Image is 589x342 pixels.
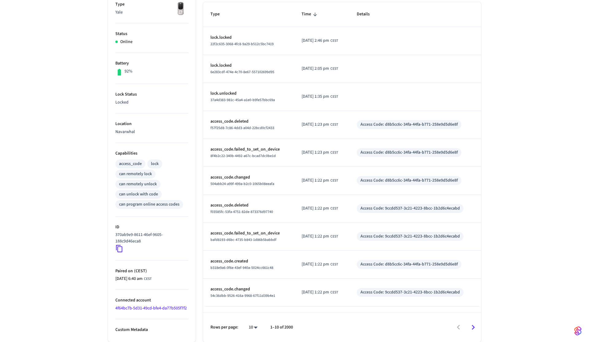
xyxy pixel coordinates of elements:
[125,68,133,75] p: 92%
[115,276,152,282] div: Europe/Warsaw
[210,97,275,103] span: 37a4d383-981c-45a4-a1e0-b9fe57bbc69a
[203,2,481,306] table: sticky table
[210,265,273,270] span: b318e9a6-0f6e-43ef-940a-5024cc661c48
[115,327,188,333] p: Custom Metadata
[302,10,319,19] span: Time
[210,181,274,187] span: 504abb24-a99f-499a-b2c0-1065b08eeafa
[210,118,287,125] p: access_code.deleted
[302,37,329,44] span: [DATE] 2:46 pm
[115,60,188,67] p: Battery
[302,65,329,72] span: [DATE] 2:05 pm
[330,150,338,155] span: CEST
[574,326,582,336] img: SeamLogoGradient.69752ec5.svg
[360,149,458,156] div: Access Code: d8b5cc6c-34fa-44fa-b771-258e9d5d6e8f
[302,93,338,100] div: Europe/Warsaw
[115,232,186,245] p: 370ab9e9-8611-46ef-9605-188c9d46eca8
[210,146,287,153] p: access_code.failed_to_set_on_device
[302,177,338,184] div: Europe/Warsaw
[133,268,147,274] span: ( CEST )
[115,99,188,106] p: Locked
[115,121,188,127] p: Location
[302,261,329,268] span: [DATE] 1:22 pm
[210,202,287,209] p: access_code.deleted
[302,205,329,212] span: [DATE] 1:22 pm
[302,289,329,296] span: [DATE] 1:22 pm
[115,276,143,282] span: [DATE] 6:40 am
[360,233,460,240] div: Access Code: 9ccdd537-3c21-4223-8bcc-1b2d6c4ecabd
[210,324,238,331] p: Rows per page:
[173,1,188,17] img: Yale Assure Touchscreen Wifi Smart Lock, Satin Nickel, Front
[210,153,276,159] span: 8f4b2c22-340b-4492-a67c-bcad7dc0be1d
[144,276,152,282] span: CEST
[302,121,338,128] div: Europe/Warsaw
[120,39,133,45] p: Online
[151,161,159,167] div: lock
[302,149,338,156] div: Europe/Warsaw
[466,320,480,335] button: Go to next page
[302,177,329,184] span: [DATE] 1:22 pm
[302,65,338,72] div: Europe/Warsaw
[115,297,188,304] p: Connected account
[210,237,276,242] span: bafd8193-d6bc-4735-b843-1d86b5babbdf
[210,174,287,181] p: access_code.changed
[330,178,338,183] span: CEST
[210,10,228,19] span: Type
[115,268,188,274] p: Paired on
[119,201,179,208] div: can program online access codes
[302,233,338,240] div: Europe/Warsaw
[210,41,274,47] span: 22f2c635-3068-4fc8-9a29-b512c5bc7419
[330,94,338,100] span: CEST
[330,122,338,128] span: CEST
[270,324,293,331] p: 1–10 of 2000
[210,230,287,237] p: access_code.failed_to_set_on_device
[210,286,287,293] p: access_code.changed
[210,62,287,69] p: lock.locked
[115,1,188,8] p: Type
[210,209,273,214] span: f03585fc-53fa-4751-82de-873376d97740
[115,224,188,230] p: ID
[210,258,287,265] p: access_code.created
[360,177,458,184] div: Access Code: d8b5cc6c-34fa-44fa-b771-258e9d5d6e8f
[119,161,142,167] div: access_code
[302,93,329,100] span: [DATE] 1:35 pm
[330,206,338,211] span: CEST
[302,121,329,128] span: [DATE] 1:23 pm
[210,69,274,75] span: 6e283cdf-474e-4c70-8e67-557102699d95
[330,262,338,267] span: CEST
[119,191,158,198] div: can unlock with code
[330,234,338,239] span: CEST
[115,91,188,98] p: Lock Status
[115,129,188,135] p: Navarwhal
[330,38,338,44] span: CEST
[210,125,274,131] span: f57f25d8-7c86-4dd3-a04d-22bcd0cf2433
[210,90,287,97] p: lock.unlocked
[302,261,338,268] div: Europe/Warsaw
[210,293,275,298] span: 54c36dbb-9526-416a-9968-67f11d39b4e1
[115,305,187,311] a: 4f64bc7b-5d31-49cd-bfe4-da77b505f7f2
[360,289,460,296] div: Access Code: 9ccdd537-3c21-4223-8bcc-1b2d6c4ecabd
[302,37,338,44] div: Europe/Warsaw
[119,181,157,187] div: can remotely unlock
[357,10,378,19] span: Details
[302,149,329,156] span: [DATE] 1:23 pm
[119,171,152,177] div: can remotely lock
[115,9,188,16] p: Yale
[210,34,287,41] p: lock.locked
[246,323,260,332] div: 10
[330,66,338,72] span: CEST
[360,261,458,268] div: Access Code: d8b5cc6c-34fa-44fa-b771-258e9d5d6e8f
[330,290,338,295] span: CEST
[360,121,458,128] div: Access Code: d8b5cc6c-34fa-44fa-b771-258e9d5d6e8f
[302,233,329,240] span: [DATE] 1:22 pm
[360,205,460,212] div: Access Code: 9ccdd537-3c21-4223-8bcc-1b2d6c4ecabd
[302,205,338,212] div: Europe/Warsaw
[115,150,188,157] p: Capabilities
[115,31,188,37] p: Status
[302,289,338,296] div: Europe/Warsaw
